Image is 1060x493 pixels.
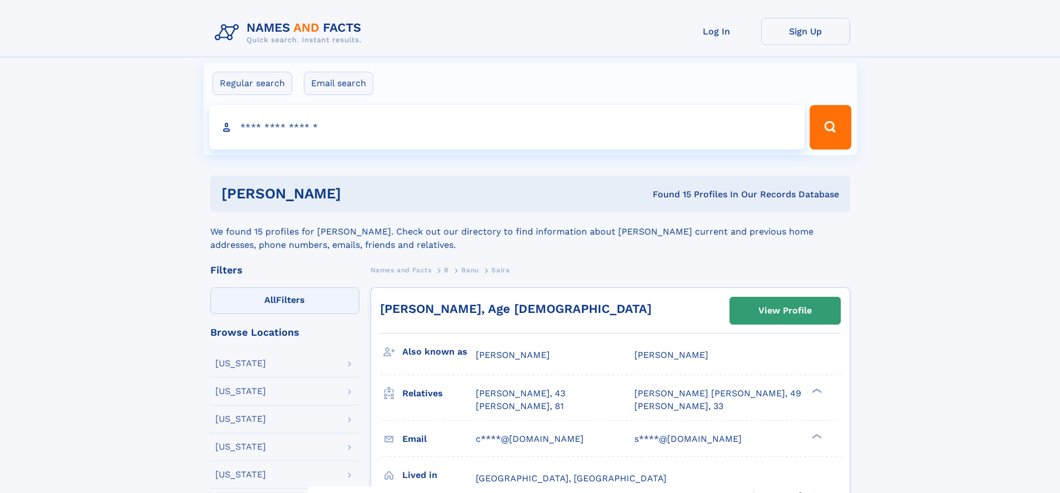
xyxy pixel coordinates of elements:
a: [PERSON_NAME], Age [DEMOGRAPHIC_DATA] [380,302,652,316]
div: [US_STATE] [215,387,266,396]
span: [PERSON_NAME] [476,350,550,360]
label: Filters [210,287,359,314]
h3: Relatives [402,384,476,403]
div: ❯ [809,432,822,440]
a: [PERSON_NAME], 81 [476,400,564,412]
div: [US_STATE] [215,415,266,424]
span: All [264,295,276,305]
span: Saira [491,266,510,274]
a: View Profile [730,297,840,324]
img: Logo Names and Facts [210,18,371,48]
a: [PERSON_NAME], 33 [634,400,723,412]
a: [PERSON_NAME], 43 [476,387,565,400]
a: Banu [461,263,479,277]
a: B [444,263,449,277]
a: Sign Up [761,18,850,45]
input: search input [209,105,805,150]
a: [PERSON_NAME] [PERSON_NAME], 49 [634,387,801,400]
a: Names and Facts [371,263,432,277]
a: Log In [672,18,761,45]
div: [US_STATE] [215,359,266,368]
span: [PERSON_NAME] [634,350,708,360]
label: Regular search [213,72,292,95]
div: View Profile [758,298,812,323]
h3: Also known as [402,342,476,361]
span: [GEOGRAPHIC_DATA], [GEOGRAPHIC_DATA] [476,473,667,484]
div: We found 15 profiles for [PERSON_NAME]. Check out our directory to find information about [PERSON... [210,212,850,252]
div: Found 15 Profiles In Our Records Database [497,188,839,201]
div: Browse Locations [210,327,359,337]
span: B [444,266,449,274]
div: [US_STATE] [215,470,266,479]
h3: Lived in [402,466,476,485]
div: [US_STATE] [215,442,266,451]
button: Search Button [810,105,851,150]
div: ❯ [809,387,822,395]
h1: [PERSON_NAME] [221,187,497,201]
span: Banu [461,266,479,274]
h3: Email [402,430,476,449]
div: Filters [210,265,359,275]
label: Email search [304,72,373,95]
